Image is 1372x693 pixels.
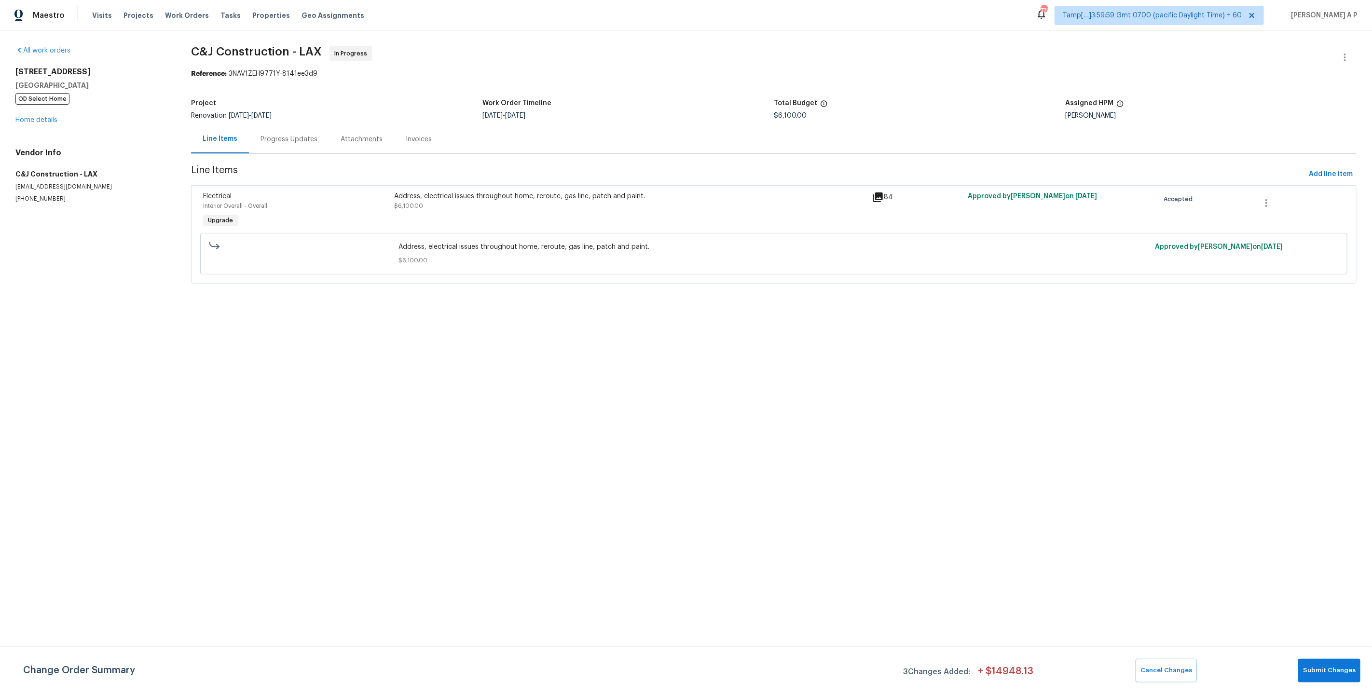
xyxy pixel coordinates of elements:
[1065,112,1357,119] div: [PERSON_NAME]
[220,12,241,19] span: Tasks
[15,81,168,90] h5: [GEOGRAPHIC_DATA]
[1287,11,1358,20] span: [PERSON_NAME] A P
[123,11,153,20] span: Projects
[302,11,364,20] span: Geo Assignments
[191,100,216,107] h5: Project
[229,112,272,119] span: -
[15,117,57,123] a: Home details
[820,100,828,112] span: The total cost of line items that have been proposed by Opendoor. This sum includes line items th...
[334,49,371,58] span: In Progress
[15,183,168,191] p: [EMAIL_ADDRESS][DOMAIN_NAME]
[398,256,1149,265] span: $6,100.00
[15,148,168,158] h4: Vendor Info
[1305,165,1357,183] button: Add line item
[191,69,1357,79] div: 3NAV1ZEH9771Y-8141ee3d9
[203,193,232,200] span: Electrical
[774,112,807,119] span: $6,100.00
[204,216,237,225] span: Upgrade
[1075,193,1097,200] span: [DATE]
[191,165,1305,183] span: Line Items
[251,112,272,119] span: [DATE]
[15,93,69,105] span: OD Select Home
[15,195,168,203] p: [PHONE_NUMBER]
[482,112,503,119] span: [DATE]
[1155,244,1283,250] span: Approved by [PERSON_NAME] on
[1309,168,1353,180] span: Add line item
[191,70,227,77] b: Reference:
[1116,100,1124,112] span: The hpm assigned to this work order.
[203,134,237,144] div: Line Items
[15,67,168,77] h2: [STREET_ADDRESS]
[774,100,817,107] h5: Total Budget
[15,47,70,54] a: All work orders
[872,191,962,203] div: 84
[165,11,209,20] span: Work Orders
[1164,194,1197,204] span: Accepted
[252,11,290,20] span: Properties
[33,11,65,20] span: Maestro
[191,112,272,119] span: Renovation
[341,135,383,144] div: Attachments
[398,242,1149,252] span: Address, electrical issues throughout home, reroute, gas line, patch and paint.
[1063,11,1242,20] span: Tamp[…]3:59:59 Gmt 0700 (pacific Daylight Time) + 60
[1041,6,1047,15] div: 776
[261,135,317,144] div: Progress Updates
[394,191,866,201] div: Address, electrical issues throughout home, reroute, gas line, patch and paint.
[394,203,423,209] span: $6,100.00
[15,169,168,179] h5: C&J Construction - LAX
[482,100,551,107] h5: Work Order Timeline
[1261,244,1283,250] span: [DATE]
[203,203,267,209] span: Interior Overall - Overall
[92,11,112,20] span: Visits
[968,193,1097,200] span: Approved by [PERSON_NAME] on
[1065,100,1113,107] h5: Assigned HPM
[505,112,525,119] span: [DATE]
[482,112,525,119] span: -
[229,112,249,119] span: [DATE]
[191,46,322,57] span: C&J Construction - LAX
[406,135,432,144] div: Invoices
